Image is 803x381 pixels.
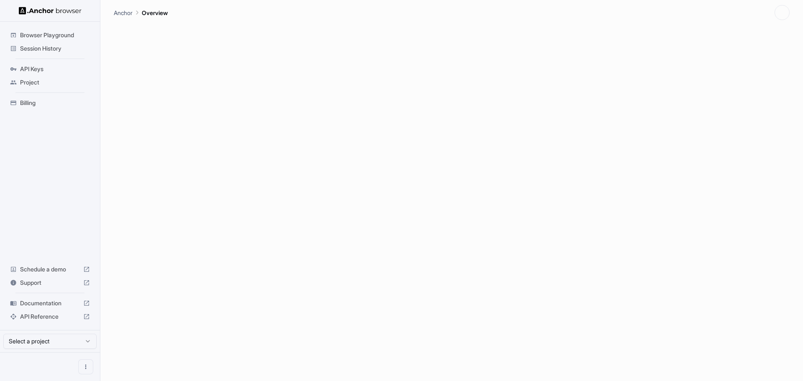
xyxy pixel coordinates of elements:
[20,299,80,307] span: Documentation
[7,76,93,89] div: Project
[142,8,168,17] p: Overview
[20,78,90,87] span: Project
[19,7,82,15] img: Anchor Logo
[7,276,93,289] div: Support
[20,65,90,73] span: API Keys
[7,28,93,42] div: Browser Playground
[7,42,93,55] div: Session History
[78,359,93,374] button: Open menu
[7,263,93,276] div: Schedule a demo
[20,44,90,53] span: Session History
[20,31,90,39] span: Browser Playground
[20,312,80,321] span: API Reference
[7,62,93,76] div: API Keys
[20,99,90,107] span: Billing
[20,265,80,274] span: Schedule a demo
[20,279,80,287] span: Support
[7,297,93,310] div: Documentation
[114,8,168,17] nav: breadcrumb
[114,8,133,17] p: Anchor
[7,310,93,323] div: API Reference
[7,96,93,110] div: Billing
